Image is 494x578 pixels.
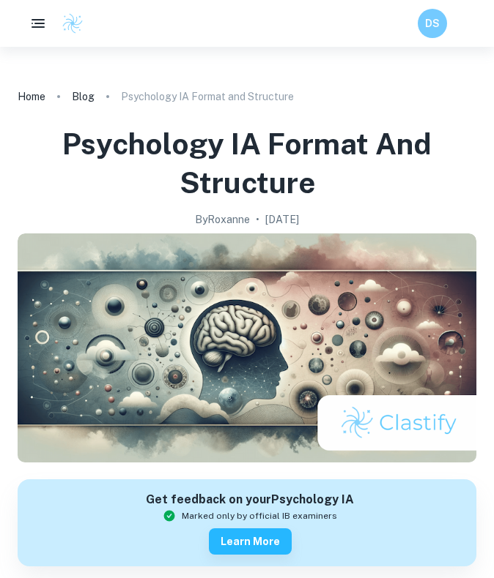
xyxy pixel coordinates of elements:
button: Learn more [209,528,292,555]
h2: By Roxanne [195,211,250,228]
a: Blog [72,86,95,107]
p: Psychology IA Format and Structure [121,89,294,105]
img: Psychology IA Format and Structure cover image [18,233,476,462]
button: DS [418,9,447,38]
span: Marked only by official IB examiners [182,509,337,522]
h2: [DATE] [265,211,299,228]
h6: DS [424,15,441,31]
h6: Get feedback on your Psychology IA [146,491,354,509]
a: Clastify logo [53,12,84,34]
h1: Psychology IA Format and Structure [18,124,476,203]
img: Clastify logo [62,12,84,34]
a: Home [18,86,45,107]
p: • [256,211,259,228]
a: Get feedback on yourPsychology IAMarked only by official IB examinersLearn more [18,479,476,566]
